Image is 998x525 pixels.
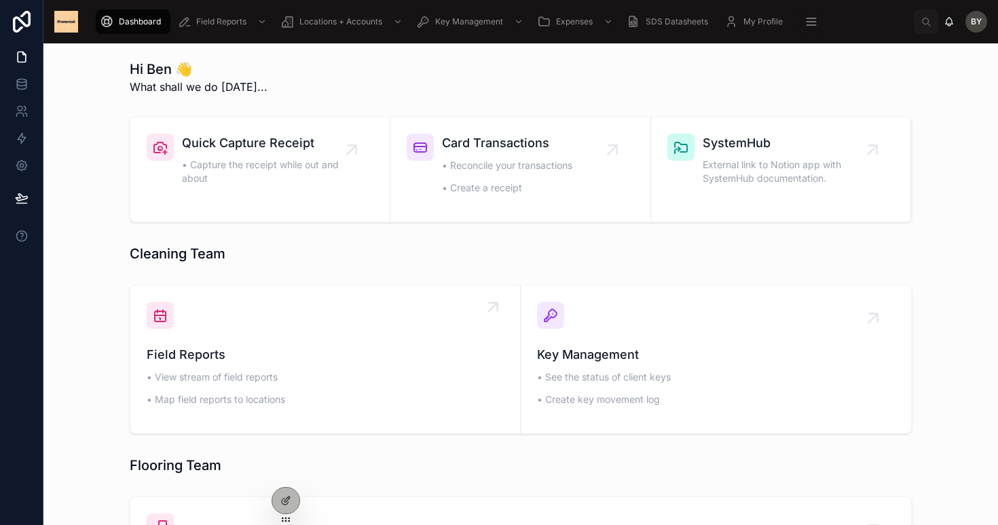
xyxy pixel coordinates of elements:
p: • View stream of field reports [147,370,504,384]
a: Quick Capture Receipt• Capture the receipt while out and about [130,117,390,222]
a: SDS Datasheets [623,9,718,34]
p: • Map field reports to locations [147,392,504,406]
p: • Create a receipt [442,180,572,195]
span: What shall we do [DATE]... [130,79,267,95]
span: Key Management [435,16,503,27]
span: External link to Notion app with SystemHub documentation. [703,158,872,185]
h1: Cleaning Team [130,244,225,263]
span: Card Transactions [442,134,572,153]
a: Field Reports [173,9,274,34]
a: Key Management [412,9,530,34]
span: My Profile [743,16,783,27]
a: Key Management• See the status of client keys• Create key movement log [521,286,911,433]
a: Locations + Accounts [276,9,409,34]
span: Field Reports [196,16,246,27]
a: My Profile [720,9,792,34]
span: Dashboard [119,16,161,27]
span: SDS Datasheets [646,16,708,27]
span: Expenses [556,16,593,27]
span: Field Reports [147,345,504,364]
span: Locations + Accounts [299,16,382,27]
p: • See the status of client keys [537,370,895,384]
div: scrollable content [89,7,914,37]
h1: Flooring Team [130,456,221,475]
a: Expenses [533,9,620,34]
p: • Create key movement log [537,392,895,406]
span: • Capture the receipt while out and about [182,158,352,185]
a: Field Reports• View stream of field reports• Map field reports to locations [130,286,521,433]
span: BY [971,16,982,27]
h1: Hi Ben 👋 [130,60,267,79]
a: Dashboard [96,9,170,34]
span: SystemHub [703,134,872,153]
span: Quick Capture Receipt [182,134,352,153]
img: App logo [54,11,78,33]
a: Card Transactions• Reconcile your transactions• Create a receipt [390,117,650,222]
p: • Reconcile your transactions [442,158,572,172]
a: SystemHubExternal link to Notion app with SystemHub documentation. [651,117,911,222]
span: Key Management [537,345,895,364]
